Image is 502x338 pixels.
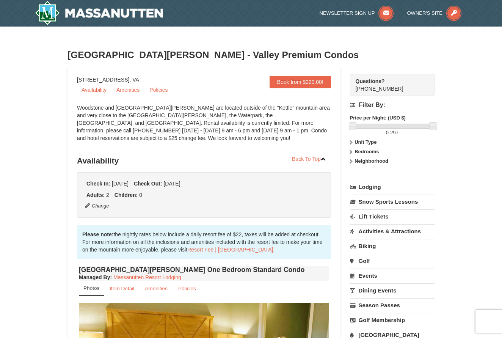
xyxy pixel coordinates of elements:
[105,281,139,296] a: Item Detail
[106,192,109,198] span: 2
[356,78,385,84] strong: Questions?
[350,239,435,253] a: Biking
[350,180,435,194] a: Lodging
[407,10,462,16] a: Owner's Site
[355,158,388,164] strong: Neighborhood
[178,286,196,291] small: Policies
[77,153,331,168] h3: Availability
[145,84,172,96] a: Policies
[350,313,435,327] a: Golf Membership
[77,84,111,96] a: Availability
[86,192,105,198] strong: Adults:
[79,274,112,280] strong: :
[86,181,110,187] strong: Check In:
[350,269,435,283] a: Events
[320,10,394,16] a: Newsletter Sign Up
[113,274,181,280] a: Massanutten Resort Lodging
[163,181,180,187] span: [DATE]
[67,47,435,63] h3: [GEOGRAPHIC_DATA][PERSON_NAME] - Valley Premium Condos
[350,102,435,108] h4: Filter By:
[79,274,110,280] span: Managed By
[350,283,435,297] a: Dining Events
[35,1,163,25] img: Massanutten Resort Logo
[320,10,375,16] span: Newsletter Sign Up
[112,84,144,96] a: Amenities
[82,231,113,237] strong: Please note:
[356,77,421,92] span: [PHONE_NUMBER]
[350,298,435,312] a: Season Passes
[350,115,406,121] strong: Price per Night: (USD $)
[350,209,435,223] a: Lift Tickets
[355,139,376,145] strong: Unit Type
[85,202,110,210] button: Change
[83,285,99,291] small: Photos
[139,192,142,198] span: 0
[270,76,331,88] a: Book from $229.00!
[145,286,168,291] small: Amenities
[110,286,134,291] small: Item Detail
[115,192,138,198] strong: Children:
[112,181,129,187] span: [DATE]
[350,224,435,238] a: Activities & Attractions
[350,254,435,268] a: Golf
[390,130,398,135] span: 297
[187,247,273,253] a: Resort Fee | [GEOGRAPHIC_DATA]
[140,281,173,296] a: Amenities
[77,225,331,259] div: the nightly rates below include a daily resort fee of $22, taxes will be added at checkout. For m...
[77,104,331,149] div: Woodstone and [GEOGRAPHIC_DATA][PERSON_NAME] are located outside of the "Kettle" mountain area an...
[35,1,163,25] a: Massanutten Resort
[173,281,201,296] a: Policies
[350,195,435,209] a: Snow Sports Lessons
[134,181,162,187] strong: Check Out:
[407,10,443,16] span: Owner's Site
[79,281,104,296] a: Photos
[350,129,435,137] label: -
[355,149,379,154] strong: Bedrooms
[79,266,329,274] h4: [GEOGRAPHIC_DATA][PERSON_NAME] One Bedroom Standard Condo
[386,130,389,135] span: 0
[287,153,331,165] a: Back To Top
